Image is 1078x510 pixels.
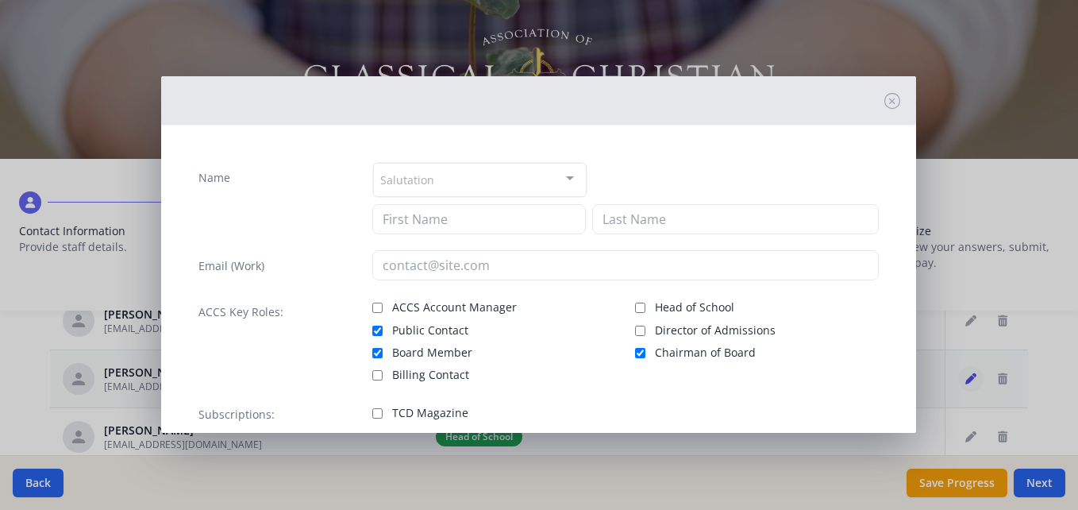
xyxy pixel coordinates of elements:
input: First Name [372,204,586,234]
span: Head of School [655,299,734,315]
input: Last Name [592,204,879,234]
input: Head of School [635,303,645,313]
input: Board Member [372,348,383,358]
input: Public Contact [372,326,383,336]
span: Billing Contact [392,367,469,383]
span: Public Contact [392,323,468,338]
label: Name [198,170,230,186]
span: Board Member [392,345,472,361]
input: Director of Admissions [635,326,645,336]
input: ACCS Account Manager [372,303,383,313]
span: ACCS Account Manager [392,299,517,315]
label: Email (Work) [198,258,264,274]
input: Chairman of Board [635,348,645,358]
input: TCD Magazine [372,408,383,419]
span: Salutation [380,170,434,188]
label: ACCS Key Roles: [198,304,283,320]
span: Director of Admissions [655,323,776,338]
input: contact@site.com [372,250,878,280]
input: Billing Contact [372,370,383,381]
span: Chairman of Board [655,345,756,361]
label: Subscriptions: [198,407,275,423]
span: TCD Magazine [392,405,468,421]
